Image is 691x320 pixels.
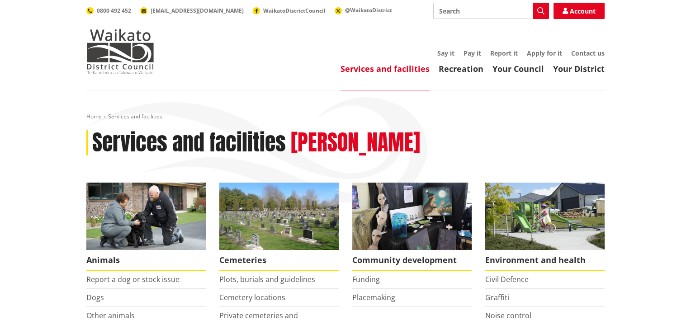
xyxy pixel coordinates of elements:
[219,274,315,284] a: Plots, burials and guidelines
[485,183,605,250] img: New housing in Pokeno
[490,49,518,57] a: Report it
[151,7,244,14] span: [EMAIL_ADDRESS][DOMAIN_NAME]
[86,113,102,120] a: Home
[140,7,244,14] a: [EMAIL_ADDRESS][DOMAIN_NAME]
[86,183,206,271] a: Waikato District Council Animal Control team Animals
[485,274,529,284] a: Civil Defence
[86,29,154,74] img: Waikato District Council - Te Kaunihera aa Takiwaa o Waikato
[352,250,472,271] span: Community development
[97,7,131,14] span: 0800 492 452
[492,63,544,74] a: Your Council
[437,49,454,57] a: Say it
[352,274,380,284] a: Funding
[92,130,286,156] h1: Services and facilities
[291,130,420,156] h2: [PERSON_NAME]
[439,63,483,74] a: Recreation
[352,183,472,250] img: Matariki Travelling Suitcase Art Exhibition
[554,3,605,19] a: Account
[433,3,549,19] input: Search input
[86,113,605,121] nav: breadcrumb
[219,183,339,271] a: Huntly Cemetery Cemeteries
[571,49,605,57] a: Contact us
[219,183,339,250] img: Huntly Cemetery
[464,49,481,57] a: Pay it
[341,63,430,74] a: Services and facilities
[335,6,392,14] a: @WaikatoDistrict
[485,183,605,271] a: New housing in Pokeno Environment and health
[86,7,131,14] a: 0800 492 452
[352,292,395,302] a: Placemaking
[263,7,326,14] span: WaikatoDistrictCouncil
[553,63,605,74] a: Your District
[219,250,339,271] span: Cemeteries
[485,250,605,271] span: Environment and health
[485,292,509,302] a: Graffiti
[86,183,206,250] img: Animal Control
[86,292,104,302] a: Dogs
[352,183,472,271] a: Matariki Travelling Suitcase Art Exhibition Community development
[86,274,180,284] a: Report a dog or stock issue
[219,292,285,302] a: Cemetery locations
[345,6,392,14] span: @WaikatoDistrict
[253,7,326,14] a: WaikatoDistrictCouncil
[527,49,562,57] a: Apply for it
[86,250,206,271] span: Animals
[108,113,162,120] span: Services and facilities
